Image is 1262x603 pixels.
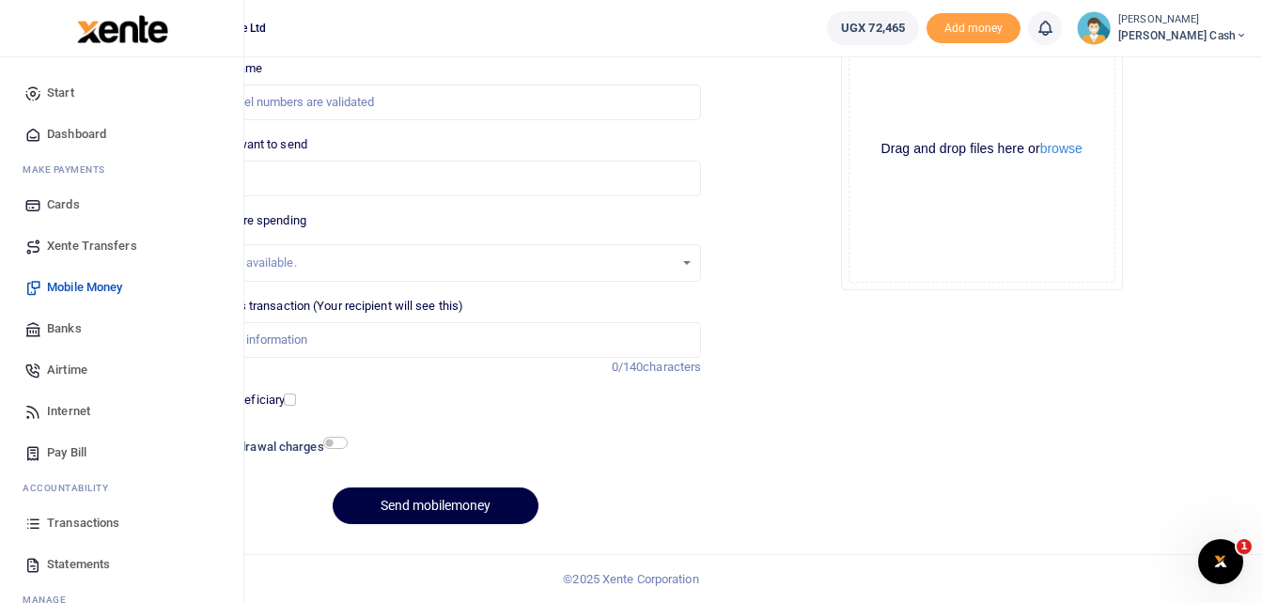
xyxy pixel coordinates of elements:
a: UGX 72,465 [827,11,919,45]
span: Transactions [47,514,119,533]
span: Mobile Money [47,278,122,297]
a: Start [15,72,228,114]
a: Xente Transfers [15,225,228,267]
span: Airtime [47,361,87,379]
img: profile-user [1077,11,1111,45]
a: Internet [15,391,228,432]
iframe: Intercom live chat [1198,539,1243,584]
span: Start [47,84,74,102]
button: browse [1040,142,1083,155]
a: Pay Bill [15,432,228,473]
span: Statements [47,555,110,574]
a: Airtime [15,349,228,391]
span: countability [37,481,108,495]
span: UGX 72,465 [841,19,905,38]
a: Mobile Money [15,267,228,308]
span: Pay Bill [47,443,86,462]
a: Add money [927,20,1021,34]
span: characters [643,360,701,374]
input: UGX [171,161,702,196]
li: Ac [15,473,228,502]
span: 0/140 [612,360,644,374]
a: logo-small logo-large logo-large [75,21,168,35]
a: Cards [15,184,228,225]
span: Dashboard [47,125,106,144]
span: Xente Transfers [47,237,137,255]
small: [PERSON_NAME] [1118,12,1247,28]
div: Drag and drop files here or [849,140,1114,158]
a: profile-user [PERSON_NAME] [PERSON_NAME] Cash [1077,11,1247,45]
li: Wallet ballance [819,11,927,45]
div: File Uploader [841,8,1123,290]
span: Banks [47,319,82,338]
div: No options available. [185,254,675,272]
a: Transactions [15,502,228,544]
input: MTN & Airtel numbers are validated [171,85,702,120]
li: Toup your wallet [927,13,1021,44]
a: Banks [15,308,228,349]
li: M [15,155,228,184]
span: ake Payments [32,162,105,177]
span: 1 [1237,539,1252,554]
a: Dashboard [15,114,228,155]
input: Enter extra information [171,322,702,358]
span: [PERSON_NAME] Cash [1118,27,1247,44]
span: Add money [927,13,1021,44]
label: Memo for this transaction (Your recipient will see this) [171,297,464,316]
button: Send mobilemoney [333,487,538,524]
img: logo-large [77,15,168,43]
h6: Include withdrawal charges [173,440,339,455]
span: Internet [47,402,90,421]
a: Statements [15,544,228,585]
span: Cards [47,195,80,214]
